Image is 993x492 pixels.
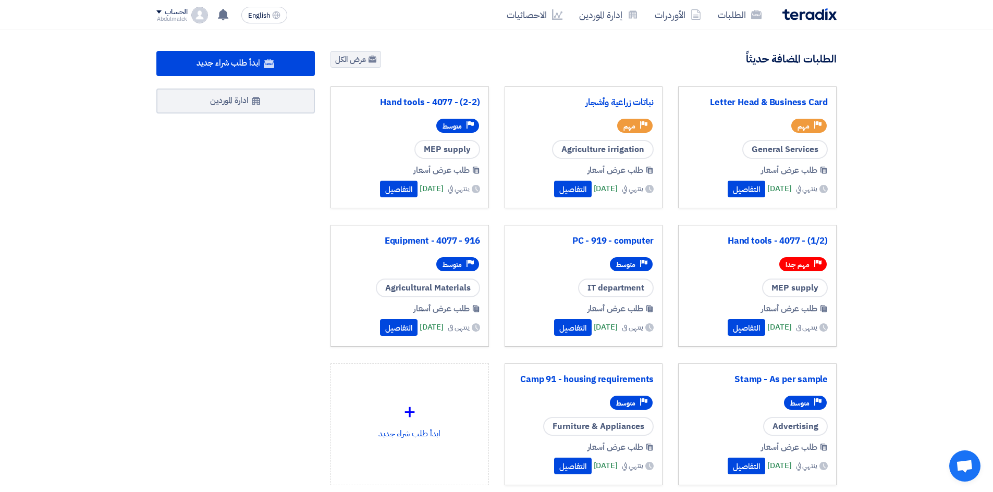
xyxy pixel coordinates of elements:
[513,374,654,385] a: Camp 91 - housing requirements
[728,319,765,336] button: التفاصيل
[786,260,810,270] span: مهم جدا
[330,51,381,68] a: عرض الكل
[746,52,837,66] h4: الطلبات المضافة حديثاً
[594,321,618,333] span: [DATE]
[571,3,646,27] a: إدارة الموردين
[420,321,444,333] span: [DATE]
[742,140,828,159] span: General Services
[554,181,592,197] button: التفاصيل
[339,97,480,108] a: Hand tools - 4077 - (2-2)
[767,321,791,333] span: [DATE]
[339,236,480,246] a: Equipment - 4077 - 916
[763,417,828,436] span: Advertising
[622,183,643,194] span: ينتهي في
[380,319,418,336] button: التفاصيل
[709,3,770,27] a: الطلبات
[796,322,817,333] span: ينتهي في
[761,441,817,453] span: طلب عرض أسعار
[761,164,817,176] span: طلب عرض أسعار
[543,417,654,436] span: Furniture & Appliances
[587,302,644,315] span: طلب عرض أسعار
[191,7,208,23] img: profile_test.png
[687,374,828,385] a: Stamp - As per sample
[949,450,980,482] a: Open chat
[413,302,470,315] span: طلب عرض أسعار
[197,57,260,69] span: ابدأ طلب شراء جديد
[798,121,810,131] span: مهم
[578,279,654,297] span: IT department
[616,398,635,408] span: متوسط
[380,181,418,197] button: التفاصيل
[339,372,480,464] div: ابدأ طلب شراء جديد
[156,16,187,22] div: Abdulmalek
[448,183,469,194] span: ينتهي في
[552,140,654,159] span: Agriculture irrigation
[728,458,765,474] button: التفاصيل
[420,183,444,195] span: [DATE]
[498,3,571,27] a: الاحصائيات
[594,460,618,472] span: [DATE]
[248,12,270,19] span: English
[241,7,287,23] button: English
[767,460,791,472] span: [DATE]
[156,89,315,113] a: ادارة الموردين
[414,140,480,159] span: MEP supply
[782,8,837,20] img: Teradix logo
[376,279,480,297] span: Agricultural Materials
[616,260,635,270] span: متوسط
[646,3,709,27] a: الأوردرات
[443,121,462,131] span: متوسط
[622,322,643,333] span: ينتهي في
[623,121,635,131] span: مهم
[687,236,828,246] a: Hand tools - 4077 - (1/2)
[339,396,480,427] div: +
[165,8,187,17] div: الحساب
[513,236,654,246] a: PC - 919 - computer
[728,181,765,197] button: التفاصيل
[513,97,654,108] a: نباتات زراعية وأشجار
[448,322,469,333] span: ينتهي في
[761,302,817,315] span: طلب عرض أسعار
[587,441,644,453] span: طلب عرض أسعار
[790,398,810,408] span: متوسط
[622,460,643,471] span: ينتهي في
[554,458,592,474] button: التفاصيل
[443,260,462,270] span: متوسط
[594,183,618,195] span: [DATE]
[587,164,644,176] span: طلب عرض أسعار
[767,183,791,195] span: [DATE]
[687,97,828,108] a: Letter Head & Business Card
[796,183,817,194] span: ينتهي في
[762,279,828,297] span: MEP supply
[796,460,817,471] span: ينتهي في
[413,164,470,176] span: طلب عرض أسعار
[554,319,592,336] button: التفاصيل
